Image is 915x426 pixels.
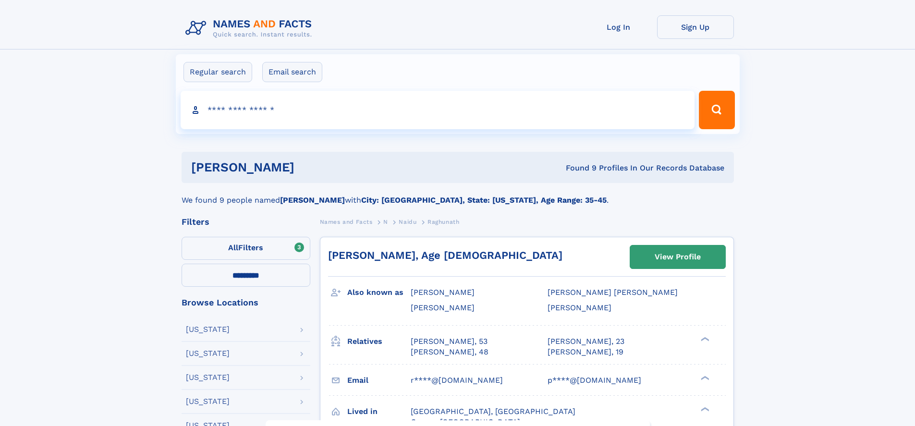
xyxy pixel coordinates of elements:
[657,15,734,39] a: Sign Up
[182,15,320,41] img: Logo Names and Facts
[383,216,388,228] a: N
[655,246,701,268] div: View Profile
[262,62,322,82] label: Email search
[548,347,623,357] a: [PERSON_NAME], 19
[186,398,230,405] div: [US_STATE]
[228,243,238,252] span: All
[548,303,611,312] span: [PERSON_NAME]
[183,62,252,82] label: Regular search
[182,218,310,226] div: Filters
[191,161,430,173] h1: [PERSON_NAME]
[186,326,230,333] div: [US_STATE]
[411,303,475,312] span: [PERSON_NAME]
[186,374,230,381] div: [US_STATE]
[580,15,657,39] a: Log In
[182,237,310,260] label: Filters
[399,219,416,225] span: Naidu
[630,245,725,268] a: View Profile
[698,336,710,342] div: ❯
[328,249,562,261] a: [PERSON_NAME], Age [DEMOGRAPHIC_DATA]
[280,195,345,205] b: [PERSON_NAME]
[182,183,734,206] div: We found 9 people named with .
[182,298,310,307] div: Browse Locations
[347,333,411,350] h3: Relatives
[699,91,734,129] button: Search Button
[320,216,373,228] a: Names and Facts
[548,336,624,347] a: [PERSON_NAME], 23
[698,406,710,412] div: ❯
[548,288,678,297] span: [PERSON_NAME] [PERSON_NAME]
[427,219,459,225] span: Raghunath
[411,336,488,347] a: [PERSON_NAME], 53
[399,216,416,228] a: Naidu
[181,91,695,129] input: search input
[411,288,475,297] span: [PERSON_NAME]
[361,195,607,205] b: City: [GEOGRAPHIC_DATA], State: [US_STATE], Age Range: 35-45
[430,163,724,173] div: Found 9 Profiles In Our Records Database
[347,403,411,420] h3: Lived in
[347,284,411,301] h3: Also known as
[411,407,575,416] span: [GEOGRAPHIC_DATA], [GEOGRAPHIC_DATA]
[347,372,411,389] h3: Email
[411,347,488,357] a: [PERSON_NAME], 48
[186,350,230,357] div: [US_STATE]
[383,219,388,225] span: N
[698,375,710,381] div: ❯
